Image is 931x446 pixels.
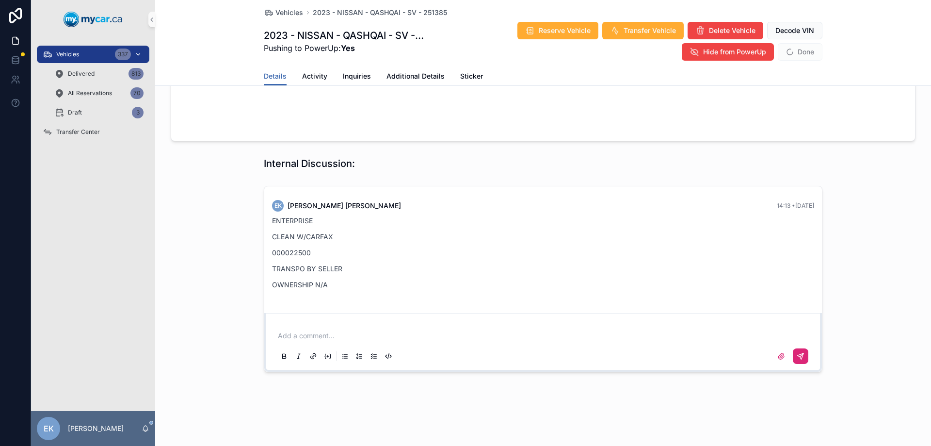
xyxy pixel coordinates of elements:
a: 2023 - NISSAN - QASHQAI - SV - 251385 [313,8,447,17]
button: Delete Vehicle [688,22,763,39]
div: 3 [132,107,144,118]
button: Transfer Vehicle [602,22,684,39]
span: Hide from PowerUp [703,47,766,57]
strong: Yes [341,43,355,53]
a: All Reservations70 [48,84,149,102]
button: Reserve Vehicle [517,22,598,39]
span: EK [44,423,54,434]
p: [PERSON_NAME] [68,424,124,433]
span: Pushing to PowerUp: [264,42,426,54]
a: Inquiries [343,67,371,87]
span: Details [264,71,287,81]
span: All Reservations [68,89,112,97]
span: Decode VIN [775,26,814,35]
h1: Internal Discussion: [264,157,355,170]
div: 70 [130,87,144,99]
a: Vehicles337 [37,46,149,63]
button: Decode VIN [767,22,822,39]
span: Draft [68,109,82,116]
div: scrollable content [31,39,155,153]
a: Activity [302,67,327,87]
span: Activity [302,71,327,81]
p: OWNERSHIP N/A [272,280,814,290]
span: Vehicles [56,50,79,58]
span: EK [274,202,282,210]
span: Delivered [68,70,95,78]
a: Additional Details [386,67,445,87]
p: 000022500 [272,248,814,258]
a: Transfer Center [37,123,149,141]
div: 813 [128,68,144,80]
p: CLEAN W/CARFAX [272,231,814,242]
p: ENTERPRISE [272,215,814,226]
button: Hide from PowerUp [682,43,774,61]
a: Sticker [460,67,483,87]
p: TRANSPO BY SELLER [272,264,814,274]
span: Inquiries [343,71,371,81]
span: 14:13 • [DATE] [777,202,814,209]
span: [PERSON_NAME] [PERSON_NAME] [288,201,401,211]
span: Transfer Center [56,128,100,136]
h1: 2023 - NISSAN - QASHQAI - SV - 251385 [264,29,426,42]
span: Sticker [460,71,483,81]
a: Draft3 [48,104,149,121]
a: Vehicles [264,8,303,17]
span: Transfer Vehicle [624,26,676,35]
a: Delivered813 [48,65,149,83]
a: Details [264,67,287,86]
span: Reserve Vehicle [539,26,591,35]
img: App logo [64,12,123,27]
span: Delete Vehicle [709,26,755,35]
span: Vehicles [275,8,303,17]
span: Additional Details [386,71,445,81]
div: 337 [115,49,131,60]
